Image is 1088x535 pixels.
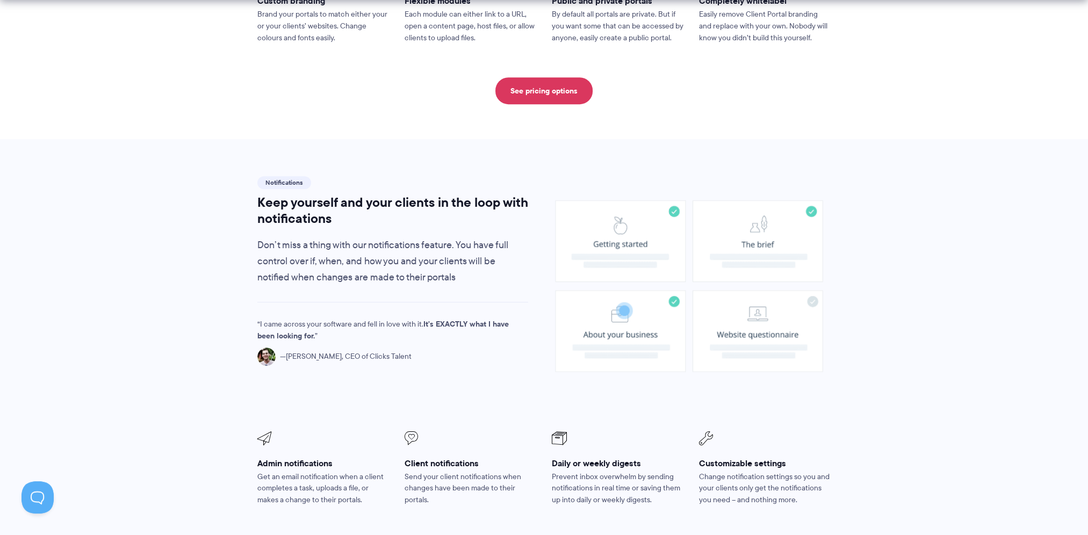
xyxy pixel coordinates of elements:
[552,471,684,507] p: Prevent inbox overwhelm by sending notifications in real time or saving them up into daily or wee...
[257,318,509,342] strong: It's EXACTLY what I have been looking for.
[552,458,684,469] h3: Daily or weekly digests
[257,9,390,44] p: Brand your portals to match either your or your clients’ websites. Change colours and fonts easily.
[405,9,537,44] p: Each module can either link to a URL, open a content page, host files, or allow clients to upload...
[257,237,529,286] p: Don’t miss a thing with our notifications feature. You have full control over if, when, and how y...
[552,9,684,44] p: By default all portals are private. But if you want some that can be accessed by anyone, easily c...
[699,471,831,507] p: Change notification settings so you and your clients only get the notifications you need – and no...
[21,481,54,514] iframe: Toggle Customer Support
[699,9,831,44] p: Easily remove Client Portal branding and replace with your own. Nobody will know you didn’t build...
[257,176,311,189] span: Notifications
[280,351,412,363] span: [PERSON_NAME], CEO of Clicks Talent
[405,458,537,469] h3: Client notifications
[257,319,510,342] p: I came across your software and fell in love with it.
[257,458,390,469] h3: Admin notifications
[699,458,831,469] h3: Customizable settings
[257,471,390,507] p: Get an email notification when a client completes a task, uploads a file, or makes a change to th...
[257,194,529,227] h2: Keep yourself and your clients in the loop with notifications
[495,77,593,104] a: See pricing options
[405,471,537,507] p: Send your client notifications when changes have been made to their portals.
